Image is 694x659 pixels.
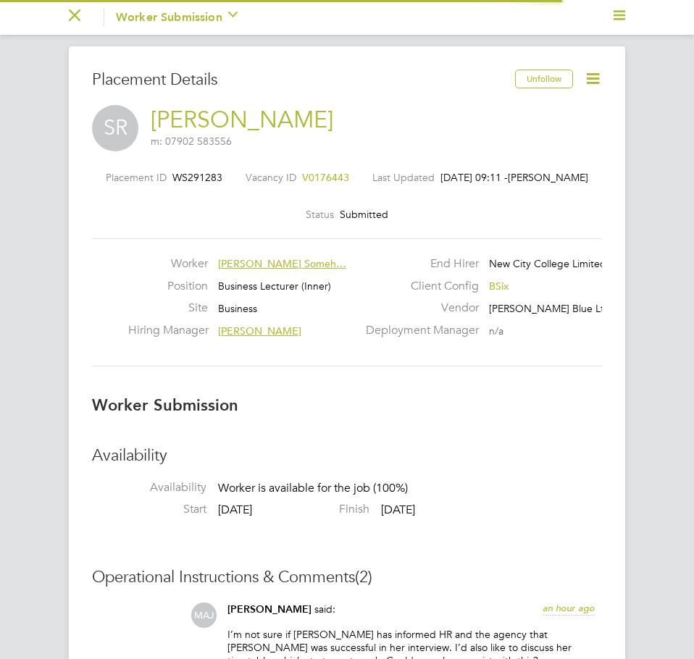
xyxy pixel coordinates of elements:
[218,481,408,495] span: Worker is available for the job (100%)
[543,602,595,614] span: an hour ago
[172,171,222,184] span: WS291283
[489,257,606,270] span: New City College Limited
[227,603,312,616] span: [PERSON_NAME]
[489,302,611,315] span: [PERSON_NAME] Blue Ltd
[218,280,331,293] span: Business Lecturer (Inner)
[357,256,479,272] label: End Hirer
[106,171,167,184] label: Placement ID
[218,257,346,270] span: [PERSON_NAME] Someh…
[357,301,479,316] label: Vendor
[489,280,509,293] span: BSix
[92,567,602,588] h3: Operational Instructions & Comments
[255,502,369,517] label: Finish
[151,106,333,134] a: [PERSON_NAME]
[151,135,232,148] span: m: 07902 583556
[128,301,208,316] label: Site
[128,279,208,294] label: Position
[218,324,301,337] span: [PERSON_NAME]
[381,503,415,517] span: [DATE]
[128,323,208,338] label: Hiring Manager
[440,171,508,184] span: [DATE] 09:11 -
[218,302,257,315] span: Business
[191,603,217,628] span: MAJ
[489,324,503,337] span: n/a
[218,503,252,517] span: [DATE]
[357,279,479,294] label: Client Config
[314,603,335,616] span: said:
[372,171,435,184] label: Last Updated
[340,208,388,221] span: Submitted
[92,445,602,466] h3: Availability
[92,395,238,415] b: Worker Submission
[355,567,372,587] span: (2)
[246,171,296,184] label: Vacancy ID
[92,502,206,517] label: Start
[357,323,479,338] label: Deployment Manager
[302,171,349,184] span: V0176443
[508,171,588,184] span: [PERSON_NAME]
[92,480,206,495] label: Availability
[92,105,138,151] span: SR
[306,208,334,221] label: Status
[128,256,208,272] label: Worker
[92,70,504,91] h3: Placement Details
[116,9,238,26] button: Worker Submission
[515,70,573,88] button: Unfollow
